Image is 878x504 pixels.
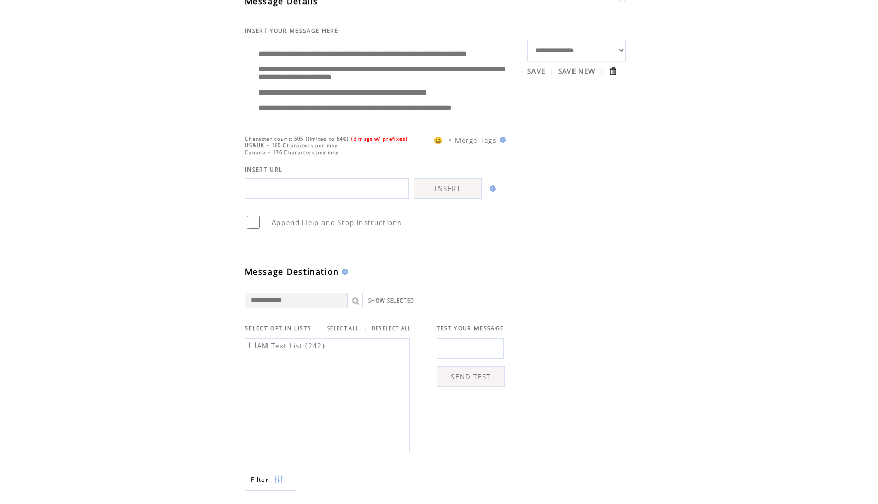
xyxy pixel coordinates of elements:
[527,67,545,76] a: SAVE
[558,67,596,76] a: SAVE NEW
[497,137,506,143] img: help.gif
[247,341,325,350] label: AM Text List (242)
[245,136,349,142] span: Character count: 505 (limited to 640)
[363,324,367,333] span: |
[249,342,256,348] input: AM Text List (242)
[437,325,504,332] span: TEST YOUR MESSAGE
[368,297,414,304] a: SHOW SELECTED
[414,178,482,199] a: INSERT
[245,325,311,332] span: SELECT OPT-IN LISTS
[245,266,339,277] span: Message Destination
[274,468,283,491] img: filters.png
[245,149,339,156] span: Canada = 136 Characters per msg
[245,142,338,149] span: US&UK = 160 Characters per msg
[434,136,443,145] span: 😀
[487,185,496,192] img: help.gif
[549,67,553,76] span: |
[245,27,338,34] span: INSERT YOUR MESSAGE HERE
[245,468,296,491] a: Filter
[245,166,282,173] span: INSERT URL
[272,218,402,227] span: Append Help and Stop instructions
[327,325,359,332] a: SELECT ALL
[437,366,505,387] a: SEND TEST
[608,66,618,76] input: Submit
[372,325,411,332] a: DESELECT ALL
[339,269,348,275] img: help.gif
[448,136,497,145] span: * Merge Tags
[251,475,269,484] span: Show filters
[599,67,603,76] span: |
[351,136,408,142] span: (3 msgs w/ prefixes)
